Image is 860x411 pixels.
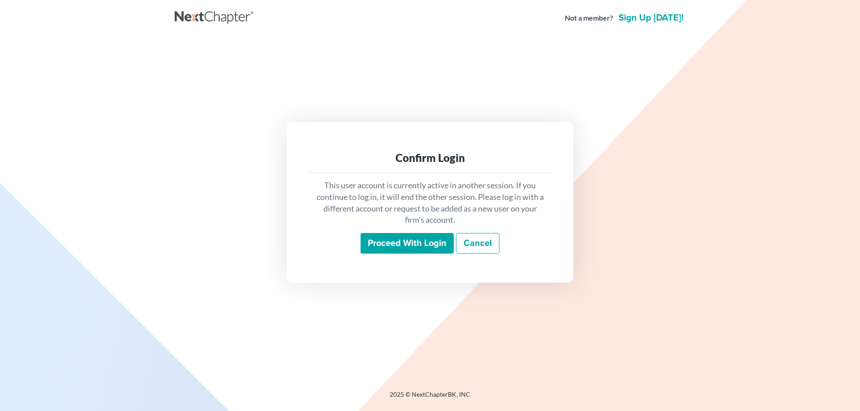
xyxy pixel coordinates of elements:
[456,233,499,254] a: Cancel
[565,13,613,23] strong: Not a member?
[315,151,545,165] div: Confirm Login
[315,180,545,226] p: This user account is currently active in another session. If you continue to log in, it will end ...
[617,13,685,22] a: Sign up [DATE]!
[361,233,454,254] input: Proceed with login
[175,390,685,406] div: 2025 © NextChapterBK, INC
